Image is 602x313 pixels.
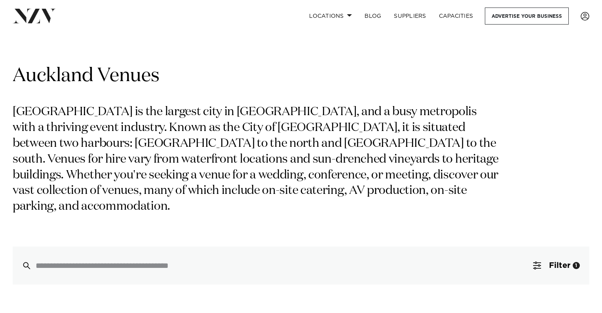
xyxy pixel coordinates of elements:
h1: Auckland Venues [13,64,589,89]
div: 1 [573,262,580,269]
a: Capacities [433,8,480,25]
a: Locations [303,8,358,25]
a: Advertise your business [485,8,569,25]
a: BLOG [358,8,387,25]
span: Filter [549,262,570,269]
p: [GEOGRAPHIC_DATA] is the largest city in [GEOGRAPHIC_DATA], and a busy metropolis with a thriving... [13,104,502,215]
img: nzv-logo.png [13,9,56,23]
a: SUPPLIERS [387,8,432,25]
button: Filter1 [524,247,589,285]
